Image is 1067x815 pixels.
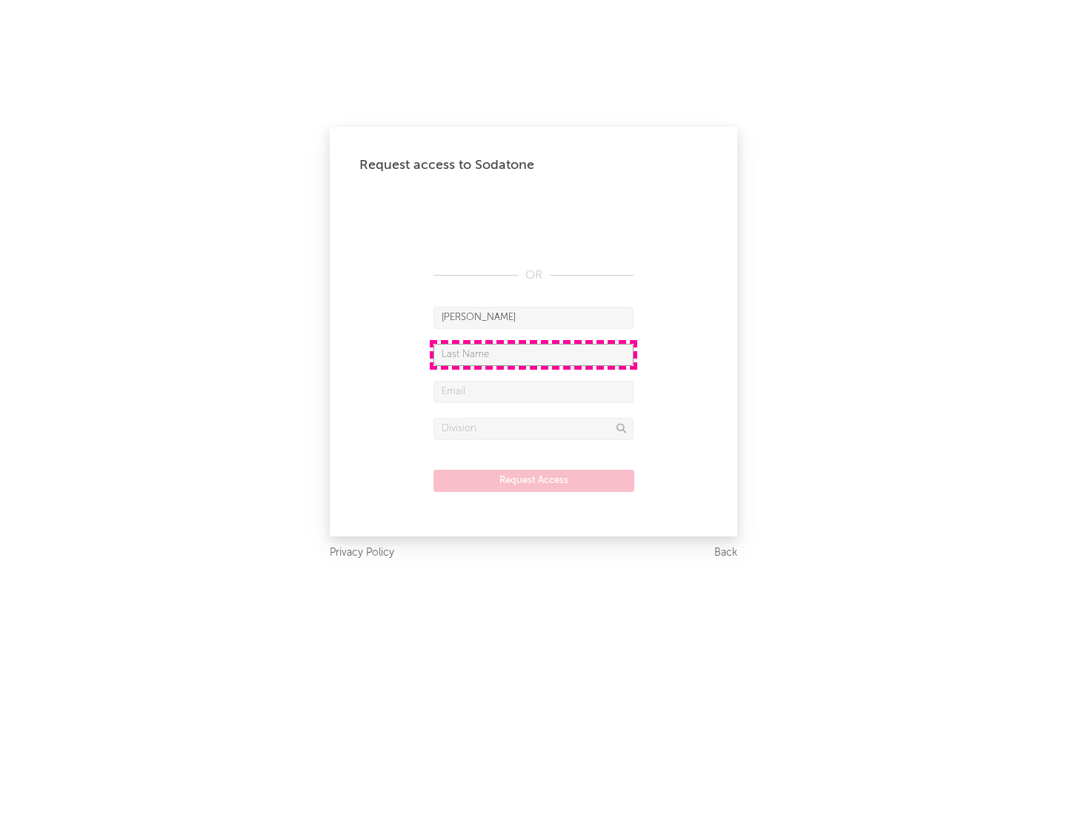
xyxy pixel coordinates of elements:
div: Request access to Sodatone [359,156,708,174]
div: OR [433,267,634,285]
input: First Name [433,307,634,329]
input: Email [433,381,634,403]
button: Request Access [433,470,634,492]
a: Privacy Policy [330,544,394,562]
input: Last Name [433,344,634,366]
input: Division [433,418,634,440]
a: Back [714,544,737,562]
